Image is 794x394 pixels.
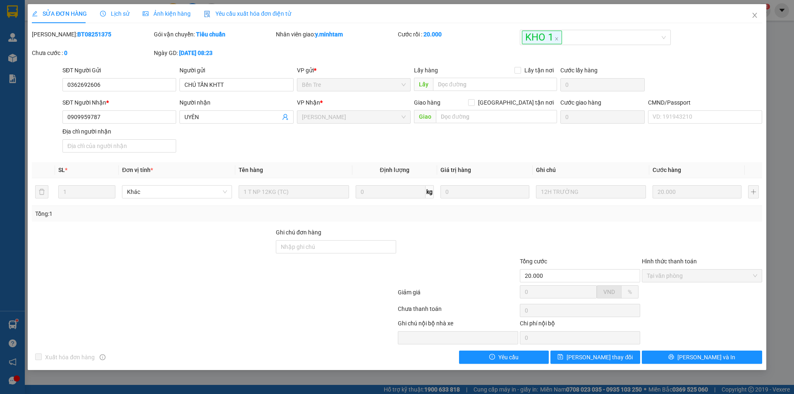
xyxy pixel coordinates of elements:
[58,167,65,173] span: SL
[423,31,442,38] b: 20.000
[414,78,433,91] span: Lấy
[154,48,274,57] div: Ngày GD:
[32,30,152,39] div: [PERSON_NAME]:
[533,162,649,178] th: Ghi chú
[397,288,519,302] div: Giảm giá
[555,37,559,41] span: close
[521,66,557,75] span: Lấy tận nơi
[440,185,529,198] input: 0
[32,11,38,17] span: edit
[653,185,741,198] input: 0
[440,167,471,173] span: Giá trị hàng
[489,354,495,361] span: exclamation-circle
[648,98,762,107] div: CMND/Passport
[77,31,111,38] b: BT08251375
[628,289,632,295] span: %
[550,351,640,364] button: save[PERSON_NAME] thay đổi
[276,30,396,39] div: Nhân viên giao:
[603,289,615,295] span: VND
[100,10,129,17] span: Lịch sử
[560,110,645,124] input: Cước giao hàng
[677,353,735,362] span: [PERSON_NAME] và In
[276,229,321,236] label: Ghi chú đơn hàng
[459,351,549,364] button: exclamation-circleYêu cầu
[520,319,640,331] div: Chi phí nội bộ
[748,185,759,198] button: plus
[32,48,152,57] div: Chưa cước :
[62,98,176,107] div: SĐT Người Nhận
[380,167,409,173] span: Định lượng
[179,98,293,107] div: Người nhận
[436,110,557,123] input: Dọc đường
[475,98,557,107] span: [GEOGRAPHIC_DATA] tận nơi
[414,99,440,106] span: Giao hàng
[35,209,306,218] div: Tổng: 1
[282,114,289,120] span: user-add
[62,127,176,136] div: Địa chỉ người nhận
[32,10,87,17] span: SỬA ĐƠN HÀNG
[239,185,349,198] input: VD: Bàn, Ghế
[179,66,293,75] div: Người gửi
[143,10,191,17] span: Ảnh kiện hàng
[560,78,645,91] input: Cước lấy hàng
[522,31,562,44] span: KHO 1
[204,11,210,17] img: icon
[397,304,519,319] div: Chưa thanh toán
[560,67,598,74] label: Cước lấy hàng
[239,167,263,173] span: Tên hàng
[276,240,396,253] input: Ghi chú đơn hàng
[751,12,758,19] span: close
[302,111,406,123] span: Hồ Chí Minh
[498,353,519,362] span: Yêu cầu
[297,99,320,106] span: VP Nhận
[557,354,563,361] span: save
[204,10,291,17] span: Yêu cầu xuất hóa đơn điện tử
[143,11,148,17] span: picture
[414,110,436,123] span: Giao
[302,79,406,91] span: Bến Tre
[62,66,176,75] div: SĐT Người Gửi
[315,31,343,38] b: y.minhtam
[64,50,67,56] b: 0
[62,139,176,153] input: Địa chỉ của người nhận
[653,167,681,173] span: Cước hàng
[398,319,518,331] div: Ghi chú nội bộ nhà xe
[647,270,757,282] span: Tại văn phòng
[297,66,411,75] div: VP gửi
[196,31,225,38] b: Tiêu chuẩn
[536,185,646,198] input: Ghi Chú
[35,185,48,198] button: delete
[567,353,633,362] span: [PERSON_NAME] thay đổi
[642,351,762,364] button: printer[PERSON_NAME] và In
[426,185,434,198] span: kg
[560,99,601,106] label: Cước giao hàng
[122,167,153,173] span: Đơn vị tính
[179,50,213,56] b: [DATE] 08:23
[414,67,438,74] span: Lấy hàng
[127,186,227,198] span: Khác
[642,258,697,265] label: Hình thức thanh toán
[668,354,674,361] span: printer
[100,11,106,17] span: clock-circle
[743,4,766,27] button: Close
[433,78,557,91] input: Dọc đường
[42,353,98,362] span: Xuất hóa đơn hàng
[398,30,518,39] div: Cước rồi :
[520,258,547,265] span: Tổng cước
[154,30,274,39] div: Gói vận chuyển:
[100,354,105,360] span: info-circle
